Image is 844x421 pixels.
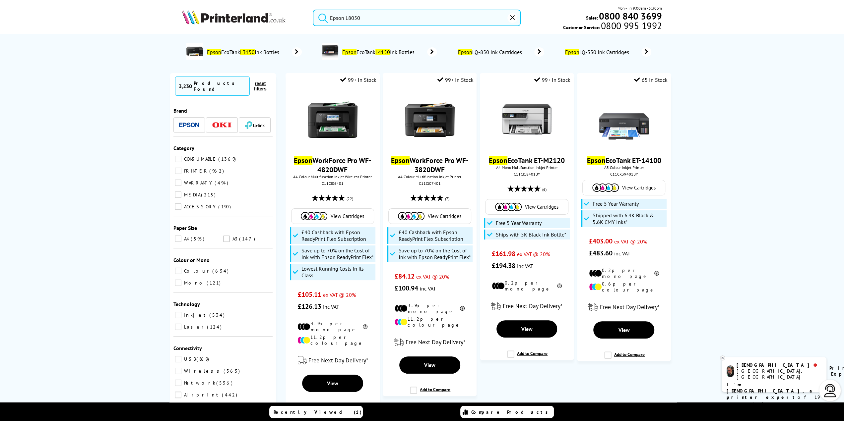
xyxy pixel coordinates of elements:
span: £126.13 [297,302,321,311]
li: 3.9p per mono page [297,321,367,333]
img: Epson-ET-M2120-Front-Small.jpg [502,95,552,144]
a: View Cartridges [392,212,468,220]
span: 215 [201,192,217,198]
a: EpsonEcoTank ET-14100 [587,156,661,165]
div: [GEOGRAPHIC_DATA], [GEOGRAPHIC_DATA] [737,368,821,380]
span: Laser [182,324,206,330]
span: £40 Cashback with Epson ReadyPrint Flex Subscription [399,229,471,242]
span: A3 [231,236,238,242]
span: £483.60 [589,249,613,257]
div: 65 In Stock [634,77,668,83]
span: Airprint [182,392,221,398]
span: 1369 [218,156,237,162]
a: Compare Products [460,406,554,418]
div: 99+ In Stock [437,77,473,83]
div: Products Found [194,80,246,92]
img: Cartridges [592,184,619,192]
span: EcoTank Ink Bottles [342,49,417,55]
img: Epson [179,123,199,128]
li: 0.6p per colour page [589,281,659,293]
li: 0.2p per mono page [589,267,659,279]
span: A4 [182,236,190,242]
div: 99+ In Stock [340,77,376,83]
span: 124 [207,324,223,330]
span: 654 [212,268,230,274]
span: £161.98 [492,249,515,258]
a: View Cartridges [586,184,662,192]
div: modal_delivery [483,297,570,315]
a: View Cartridges [489,203,564,211]
a: EpsonWorkForce Pro WF-4820DWF [294,156,371,174]
a: EpsonEcoTankL3150Ink Bottles [206,43,302,61]
span: inc VAT [420,285,436,292]
input: Search product or brand [313,10,521,26]
span: Network [182,380,216,386]
img: TP-Link [245,121,265,129]
span: Technology [173,301,200,307]
mark: Epson [587,156,605,165]
li: 3.9p per mono page [395,302,465,314]
button: reset filters [250,80,271,92]
mark: Epson [489,156,507,165]
span: Connectivity [173,345,202,351]
span: View Cartridges [331,213,364,219]
span: ex VAT @ 20% [323,291,356,298]
span: £100.94 [395,284,418,292]
a: EpsonLQ-550 Ink Cartridges [564,47,651,57]
span: 494 [215,180,230,186]
mark: Epson [294,156,312,165]
span: ex VAT @ 20% [517,251,550,257]
span: Brand [173,107,187,114]
input: MEDIA 215 [175,191,181,198]
span: Colour or Mono [173,257,210,263]
span: View Cartridges [622,184,656,191]
a: View [399,356,460,374]
span: 565 [224,368,241,374]
div: [DEMOGRAPHIC_DATA] [737,362,821,368]
span: Free Next Day Delivery* [308,356,368,364]
span: 556 [216,380,234,386]
span: Free 5 Year Warranty [495,220,541,226]
span: View [424,362,435,368]
input: Mono 121 [175,280,181,286]
span: inc VAT [517,263,533,269]
span: ex VAT @ 20% [416,273,449,280]
img: OKI [212,122,232,128]
input: PRINTER 962 [175,168,181,174]
div: C11CJ07401 [388,181,472,186]
span: 3,230 [179,83,192,89]
span: A4 Mono Multifunction Inkjet Printer [483,165,570,170]
a: View [302,375,363,392]
span: View [521,326,532,332]
b: 0800 840 3699 [599,10,662,22]
img: Epson-ET-14100-Front-Main-Small.jpg [599,95,649,144]
span: EcoTank Ink Bottles [206,49,282,55]
input: Colour 654 [175,268,181,274]
span: 442 [222,392,239,398]
img: C11CG86405B2-conspage.jpg [186,43,203,60]
span: LQ-850 Ink Cartridges [457,49,525,55]
span: inc VAT [614,250,630,257]
span: PRINTER [182,168,209,174]
li: 11.2p per colour page [297,334,367,346]
span: Lowest Running Costs in its Class [301,265,374,279]
a: 0800 840 3699 [598,13,662,19]
span: Free Next Day Delivery* [503,302,562,310]
img: Cartridges [301,212,327,220]
input: Airprint 442 [175,392,181,398]
div: 99+ In Stock [534,77,570,83]
span: USB [182,356,196,362]
span: Inkjet [182,312,209,318]
input: USB 869 [175,356,181,362]
img: Cartridges [495,203,522,211]
input: Laser 124 [175,324,181,330]
span: ACCESSORY [182,204,218,210]
input: WARRANTY 494 [175,180,181,186]
span: View [618,327,629,333]
label: Add to Compare [507,350,548,363]
span: £194.38 [492,261,515,270]
span: Free 5 Year Warranty [593,200,638,207]
span: A4 Colour Multifunction Inkjet Printer [386,174,473,179]
input: Inkjet 534 [175,312,181,318]
span: 962 [209,168,226,174]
